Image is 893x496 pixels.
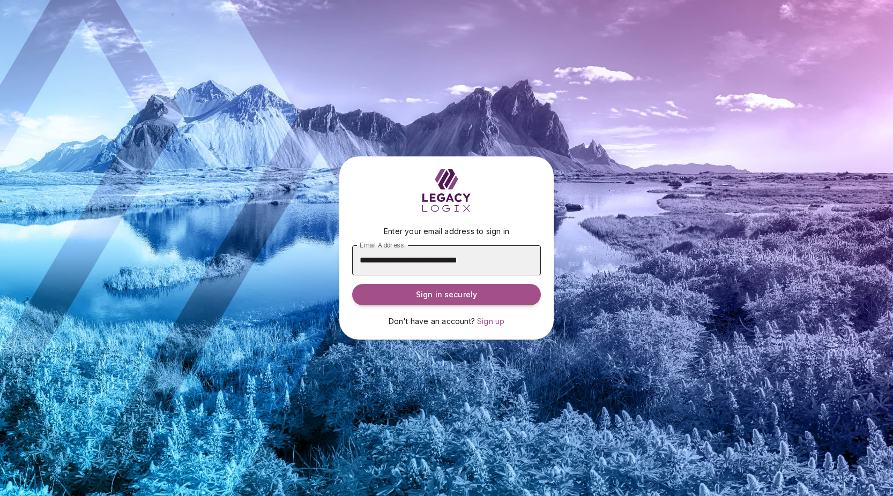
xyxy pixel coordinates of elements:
span: Sign up [477,317,504,326]
span: Sign in securely [416,289,477,300]
a: Sign up [477,316,504,327]
button: Sign in securely [352,284,541,305]
span: Don't have an account? [389,317,475,326]
span: Email Address [360,241,404,249]
span: Enter your email address to sign in [384,227,509,236]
